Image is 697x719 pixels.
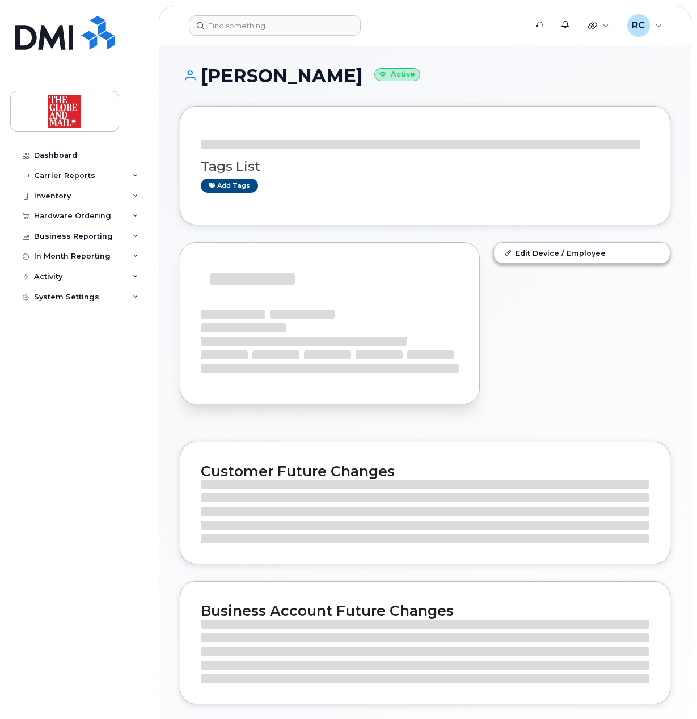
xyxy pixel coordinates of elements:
a: Edit Device / Employee [494,243,670,263]
h1: [PERSON_NAME] [180,66,670,86]
h2: Business Account Future Changes [201,602,649,619]
a: Add tags [201,179,258,193]
small: Active [374,68,420,81]
h3: Tags List [201,159,649,174]
h2: Customer Future Changes [201,463,649,480]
